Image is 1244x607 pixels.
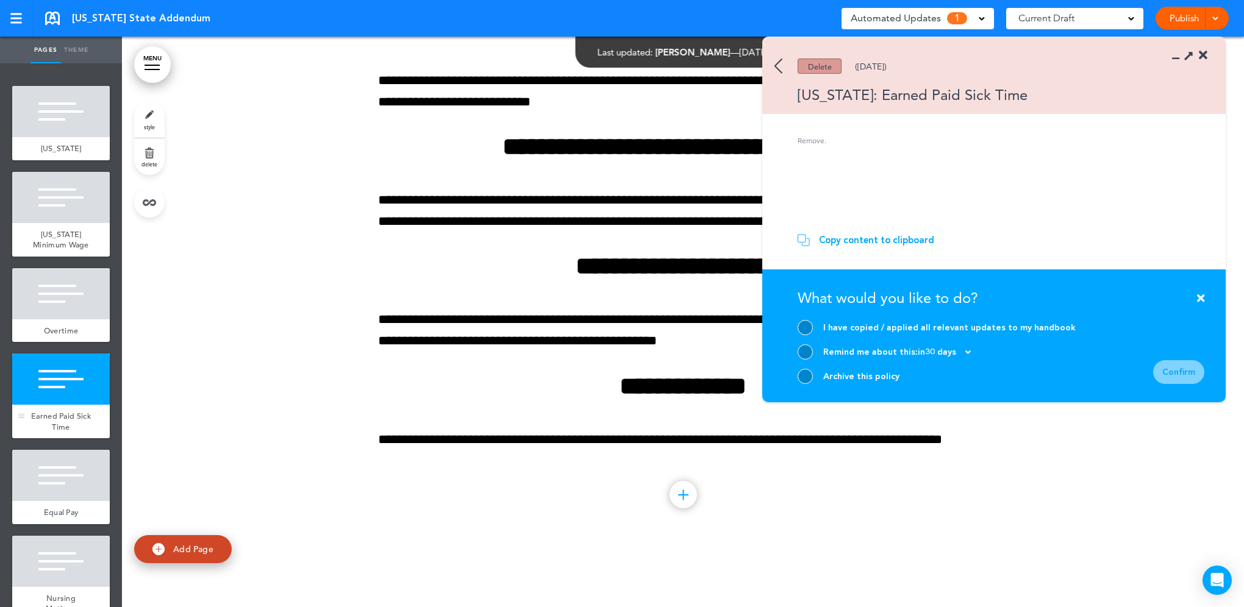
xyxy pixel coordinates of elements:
[798,234,810,246] img: copy.svg
[134,46,171,83] a: MENU
[12,501,110,524] a: Equal Pay
[134,535,232,564] a: Add Page
[823,371,899,382] div: Archive this policy
[947,12,967,24] span: 1
[740,46,769,58] span: [DATE]
[41,143,82,154] span: [US_STATE]
[774,59,782,74] img: back.svg
[1018,10,1074,27] span: Current Draft
[33,229,89,250] span: [US_STATE] Minimum Wage
[44,507,79,517] span: Equal Pay
[31,411,91,432] span: Earned Paid Sick Time
[152,543,165,555] img: add.svg
[598,48,769,57] div: —
[918,348,971,357] div: in
[134,138,165,175] a: delete
[798,288,1204,320] div: What would you like to do?
[44,325,78,336] span: Overtime
[12,223,110,257] a: [US_STATE] Minimum Wage
[134,101,165,138] a: style
[925,348,956,357] span: 30 days
[798,135,1194,146] p: Remove.
[12,319,110,343] a: Overtime
[173,543,213,554] span: Add Page
[141,160,157,168] span: delete
[30,37,61,63] a: Pages
[12,137,110,160] a: [US_STATE]
[72,12,210,25] span: [US_STATE] State Addendum
[1165,7,1203,30] a: Publish
[855,62,887,71] div: ([DATE])
[12,405,110,438] a: Earned Paid Sick Time
[61,37,91,63] a: Theme
[598,46,653,58] span: Last updated:
[851,10,941,27] span: Automated Updates
[144,123,155,130] span: style
[798,59,842,74] div: Delete
[656,46,731,58] span: [PERSON_NAME]
[823,322,1076,333] div: I have copied / applied all relevant updates to my handbook
[819,234,934,246] div: Copy content to clipboard
[1203,566,1232,595] div: Open Intercom Messenger
[823,346,918,358] span: Remind me about this:
[762,85,1190,105] div: [US_STATE]: Earned Paid Sick Time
